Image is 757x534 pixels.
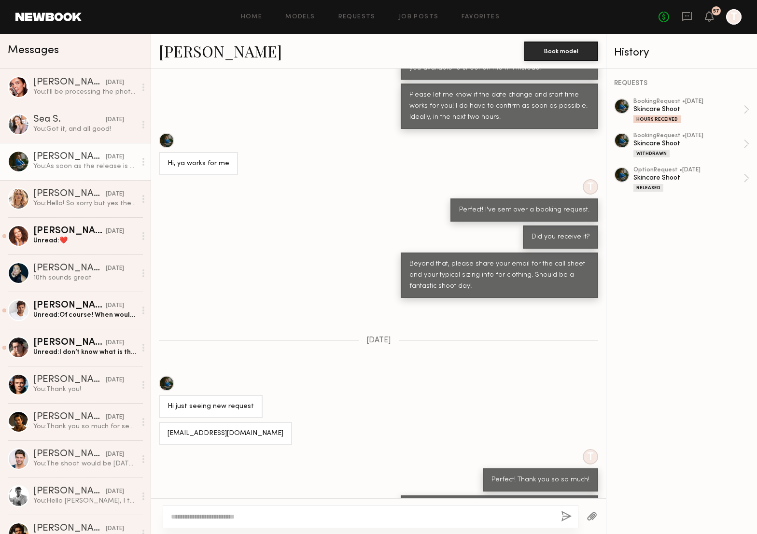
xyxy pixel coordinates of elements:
div: [PERSON_NAME] [33,338,106,348]
a: bookingRequest •[DATE]Skincare ShootHours Received [633,98,749,123]
div: Beyond that, please share your email for the call sheet and your typical sizing info for clothing... [409,259,589,292]
div: Unread: I don’t know what is the vibe [33,348,136,357]
div: Skincare Shoot [633,105,743,114]
div: You: Thank you so much for sending that info along! Forwarding it to the client now :) [33,422,136,431]
div: [PERSON_NAME] [33,487,106,496]
div: [DATE] [106,78,124,87]
div: [PERSON_NAME] [33,450,106,459]
div: You: Thank you! [33,385,136,394]
a: Book model [524,46,598,55]
span: [DATE] [366,337,391,345]
div: Withdrawn [633,150,670,157]
div: Skincare Shoot [633,139,743,148]
div: 10th sounds great [33,273,136,282]
div: Sea S. [33,115,106,125]
div: History [614,47,749,58]
div: [DATE] [106,115,124,125]
div: [PERSON_NAME] [33,78,106,87]
div: You: Hello! So sorry but yes the 11th couldn't work out. Scheduling conflicts arose for our locat... [33,199,136,208]
div: Please let me know if the date change and start time works for you! I do have to confirm as soon ... [409,90,589,123]
div: You: The shoot would be [DATE] or 13th. Still determining the rate with the client, but I believe... [33,459,136,468]
a: bookingRequest •[DATE]Skincare ShootWithdrawn [633,133,749,157]
div: Unread: Of course! When would the shoot take place? Could you share a few more details? Thanks a ... [33,310,136,320]
div: booking Request • [DATE] [633,98,743,105]
div: booking Request • [DATE] [633,133,743,139]
div: Hours Received [633,115,681,123]
div: Did you receive it? [532,232,589,243]
div: [PERSON_NAME] [33,152,106,162]
div: Perfect! I've sent over a booking request. [459,205,589,216]
div: [DATE] [106,301,124,310]
div: [PERSON_NAME] [33,412,106,422]
div: [DATE] [106,376,124,385]
div: [PERSON_NAME] [33,226,106,236]
div: Hi just seeing new request [168,401,254,412]
div: [PERSON_NAME] [33,301,106,310]
div: [EMAIL_ADDRESS][DOMAIN_NAME] [168,428,283,439]
div: Perfect! Thank you so so much! [491,475,589,486]
div: [PERSON_NAME] [33,189,106,199]
div: [DATE] [106,153,124,162]
a: [PERSON_NAME] [159,41,282,61]
div: Hi, ya works for me [168,158,229,169]
div: [DATE] [106,264,124,273]
div: option Request • [DATE] [633,167,743,173]
div: Skincare Shoot [633,173,743,183]
span: Messages [8,45,59,56]
div: You: As soon as the release is signed I'll release your hours on Newbook. But also, what a great ... [33,162,136,171]
div: [DATE] [106,338,124,348]
a: Job Posts [399,14,439,20]
div: [PERSON_NAME] [33,375,106,385]
div: [PERSON_NAME] [33,524,106,534]
div: [DATE] [106,227,124,236]
div: [DATE] [106,450,124,459]
div: You: I'll be processing the photos and will share in the next few weeks. You can post and share a... [33,87,136,97]
a: T [726,9,742,25]
div: [DATE] [106,487,124,496]
a: Requests [338,14,376,20]
div: REQUESTS [614,80,749,87]
div: [DATE] [106,413,124,422]
div: You: Got it, and all good! [33,125,136,134]
button: Book model [524,42,598,61]
div: Released [633,184,663,192]
a: Models [285,14,315,20]
div: [DATE] [106,190,124,199]
a: Favorites [462,14,500,20]
div: 57 [713,9,719,14]
div: You: Hello [PERSON_NAME], I think you would be a great fit for an upcoming video I'm planning for... [33,496,136,506]
a: Home [241,14,263,20]
a: optionRequest •[DATE]Skincare ShootReleased [633,167,749,192]
div: Unread: ❤️ [33,236,136,245]
div: [DATE] [106,524,124,534]
div: [PERSON_NAME] [33,264,106,273]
